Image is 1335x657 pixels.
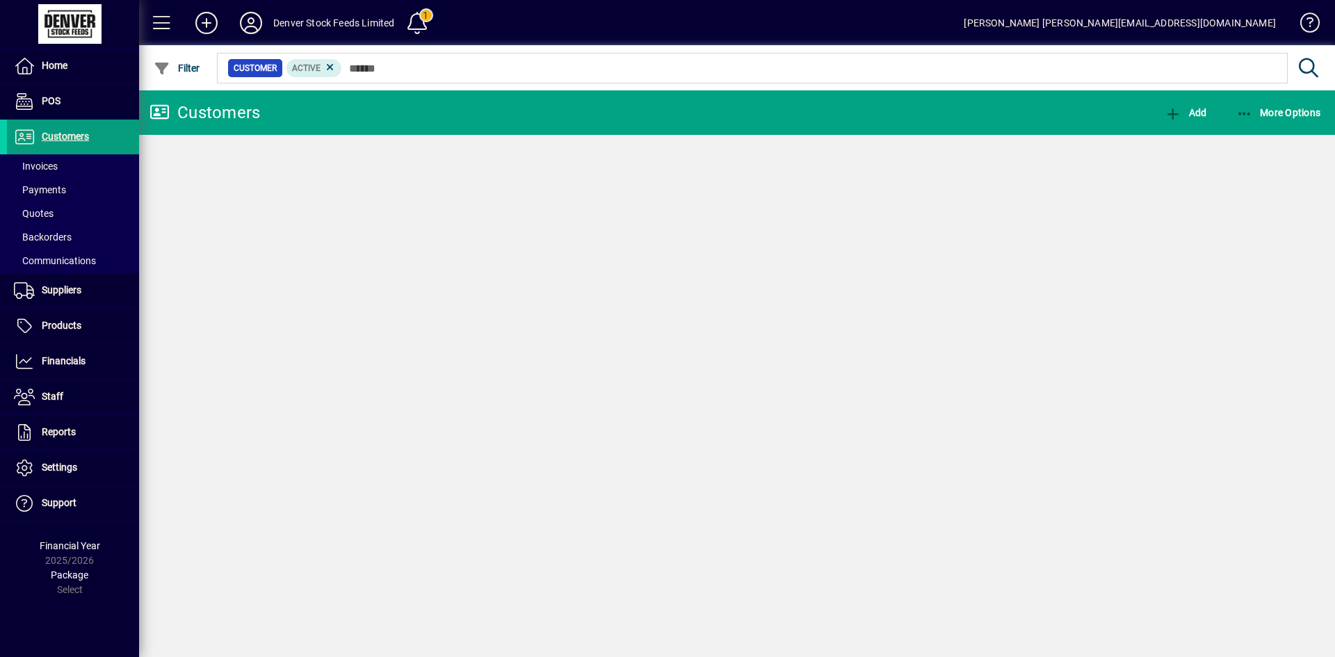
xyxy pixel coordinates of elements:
a: Settings [7,451,139,485]
span: Active [292,63,321,73]
span: Financial Year [40,540,100,551]
a: Suppliers [7,273,139,308]
button: Add [1161,100,1210,125]
a: Financials [7,344,139,379]
button: Filter [150,56,204,81]
span: Payments [14,184,66,195]
span: Reports [42,426,76,437]
a: Backorders [7,225,139,249]
span: Quotes [14,208,54,219]
span: Support [42,497,76,508]
span: Package [51,569,88,581]
button: More Options [1233,100,1325,125]
span: Customers [42,131,89,142]
span: Customer [234,61,277,75]
a: Staff [7,380,139,414]
mat-chip: Activation Status: Active [286,59,342,77]
span: Financials [42,355,86,366]
a: Payments [7,178,139,202]
a: Communications [7,249,139,273]
span: Add [1165,107,1206,118]
span: Settings [42,462,77,473]
div: [PERSON_NAME] [PERSON_NAME][EMAIL_ADDRESS][DOMAIN_NAME] [964,12,1276,34]
span: Filter [154,63,200,74]
a: POS [7,84,139,119]
span: Products [42,320,81,331]
span: Suppliers [42,284,81,295]
span: More Options [1236,107,1321,118]
span: POS [42,95,60,106]
span: Home [42,60,67,71]
div: Customers [149,102,260,124]
span: Invoices [14,161,58,172]
a: Invoices [7,154,139,178]
span: Communications [14,255,96,266]
a: Home [7,49,139,83]
a: Products [7,309,139,343]
a: Quotes [7,202,139,225]
a: Support [7,486,139,521]
span: Backorders [14,232,72,243]
span: Staff [42,391,63,402]
button: Profile [229,10,273,35]
a: Reports [7,415,139,450]
button: Add [184,10,229,35]
div: Denver Stock Feeds Limited [273,12,395,34]
a: Knowledge Base [1290,3,1318,48]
